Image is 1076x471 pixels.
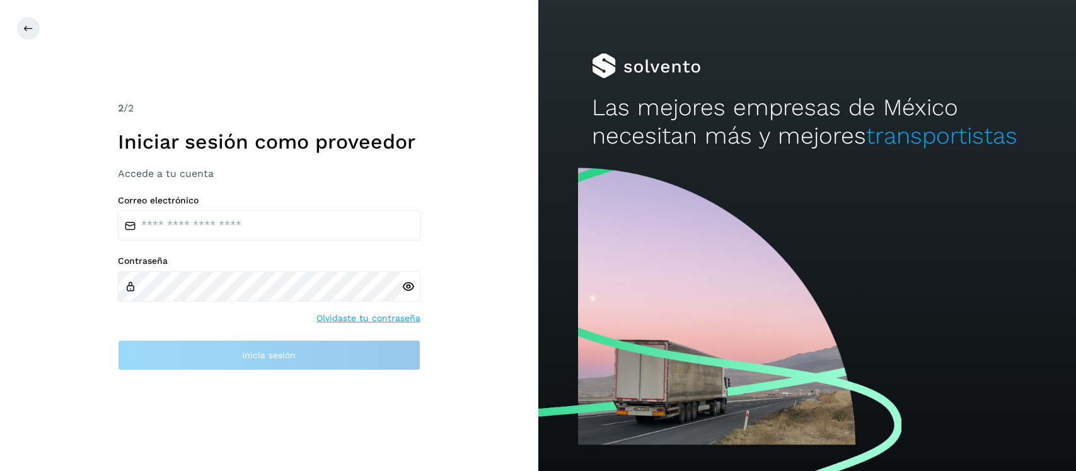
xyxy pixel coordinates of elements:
[118,130,420,154] h1: Iniciar sesión como proveedor
[242,351,296,360] span: Inicia sesión
[866,122,1017,149] span: transportistas
[118,195,420,206] label: Correo electrónico
[118,101,420,116] div: /2
[118,256,420,266] label: Contraseña
[316,312,420,325] a: Olvidaste tu contraseña
[118,340,420,370] button: Inicia sesión
[118,102,124,114] span: 2
[118,167,420,179] h3: Accede a tu cuenta
[592,94,1022,150] h2: Las mejores empresas de México necesitan más y mejores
